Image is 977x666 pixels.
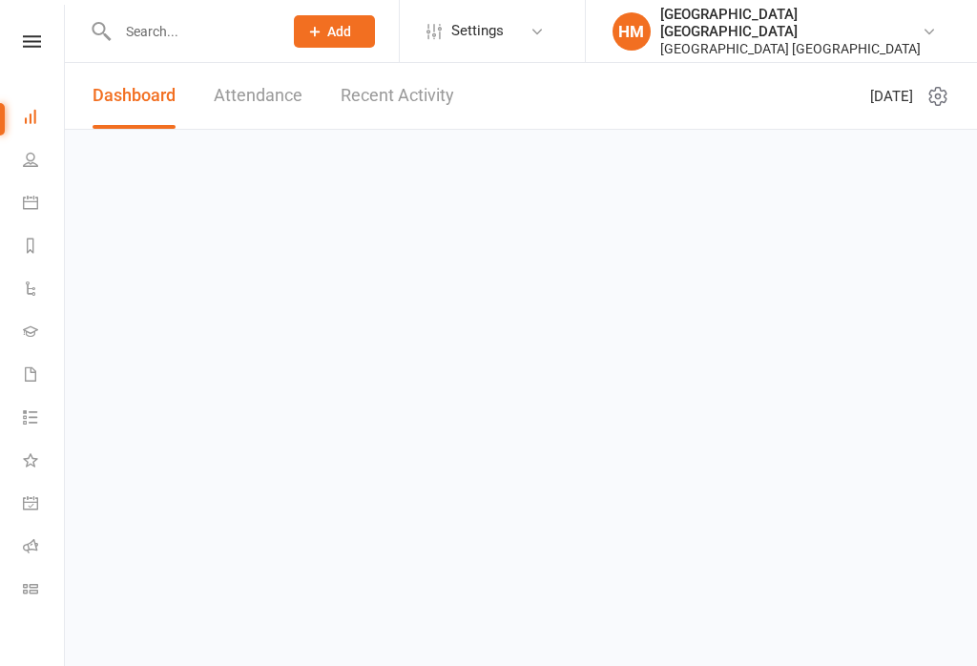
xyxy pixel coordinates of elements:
div: [GEOGRAPHIC_DATA] [GEOGRAPHIC_DATA] [660,6,922,40]
a: People [23,140,66,183]
a: Dashboard [23,97,66,140]
input: Search... [112,18,269,45]
div: [GEOGRAPHIC_DATA] [GEOGRAPHIC_DATA] [660,40,922,57]
span: Add [327,24,351,39]
a: General attendance kiosk mode [23,484,66,527]
button: Add [294,15,375,48]
a: Attendance [214,63,302,129]
a: Reports [23,226,66,269]
a: What's New [23,441,66,484]
a: Class kiosk mode [23,570,66,613]
span: [DATE] [870,85,913,108]
a: Roll call kiosk mode [23,527,66,570]
a: Dashboard [93,63,176,129]
div: HM [613,12,651,51]
a: Calendar [23,183,66,226]
a: Recent Activity [341,63,454,129]
span: Settings [451,10,504,52]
